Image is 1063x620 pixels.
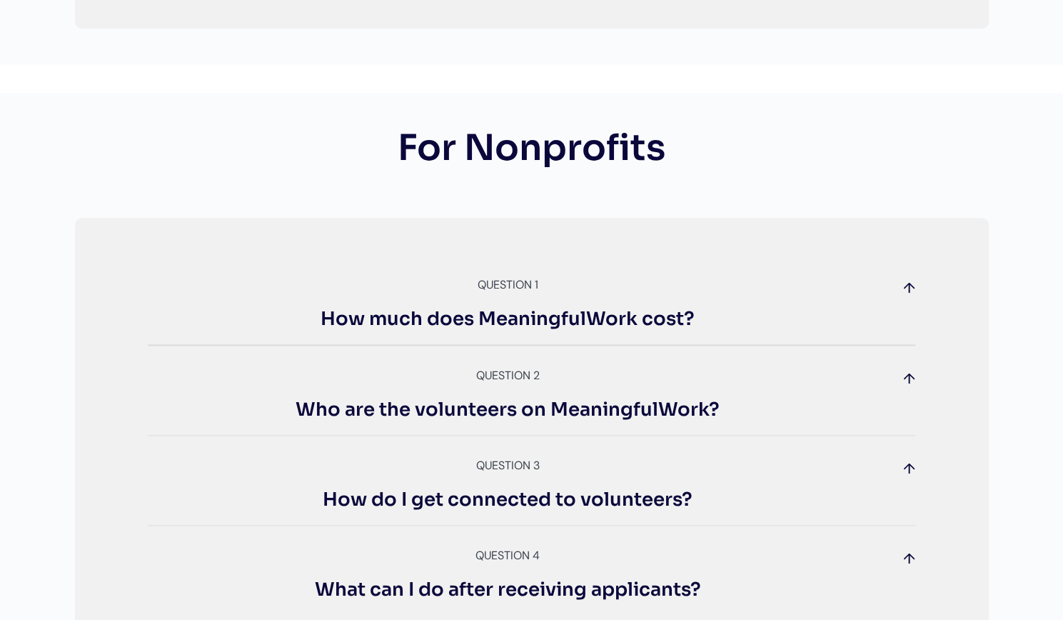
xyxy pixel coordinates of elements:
div: ↑ [903,276,915,299]
h3: Who are the volunteers on MeaningfulWork? [148,399,867,421]
h3: How much does MeaningfulWork cost? [148,308,867,330]
div: ↑ [903,547,915,570]
div: Question 3 [148,457,867,474]
h3: How do I get connected to volunteers? [148,489,867,511]
div: Question 1 [148,276,867,294]
div: Question 2 [148,367,867,384]
div: Question 4 [148,547,867,564]
h2: For Nonprofits [398,129,665,168]
h3: What can I do after receiving applicants? [148,579,867,601]
div: ↑ [903,367,915,390]
div: ↑ [903,457,915,480]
